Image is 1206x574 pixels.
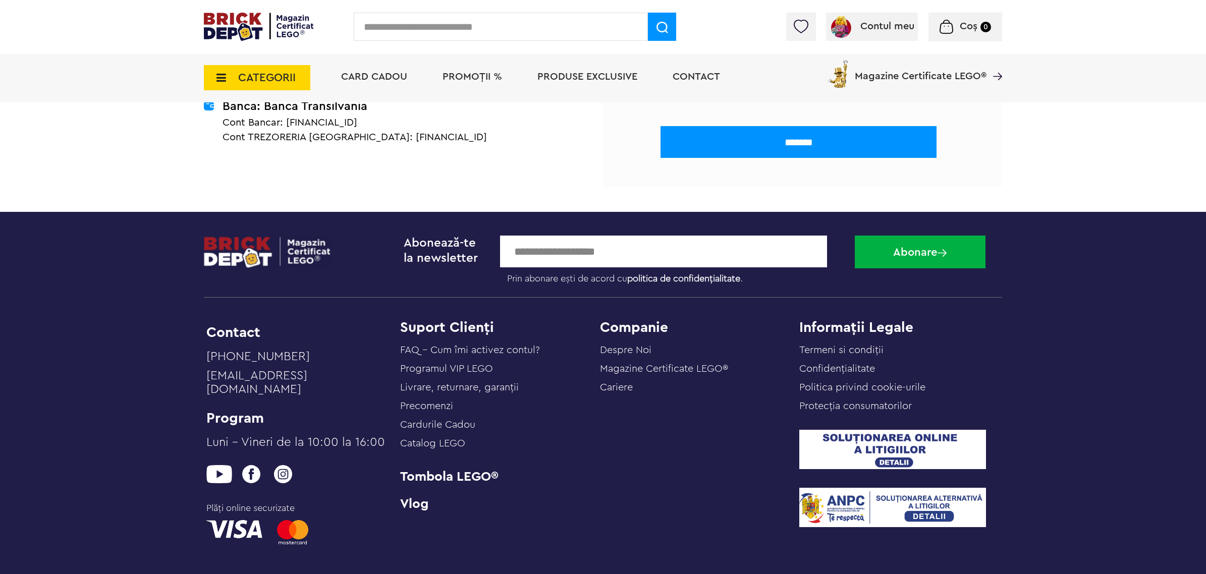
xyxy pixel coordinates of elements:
[206,520,262,538] img: visa
[238,465,264,483] img: facebook
[206,350,388,369] a: [PHONE_NUMBER]
[270,465,296,483] img: instagram
[600,364,728,374] a: Magazine Certificate LEGO®
[400,438,465,448] a: Catalog LEGO
[600,320,800,334] h4: Companie
[799,320,999,334] h4: Informații Legale
[206,465,232,483] img: youtube
[855,58,986,81] span: Magazine Certificate LEGO®
[855,236,985,268] button: Abonare
[400,364,493,374] a: Programul VIP LEGO
[673,72,720,82] a: Contact
[206,501,378,515] span: Plăți online securizate
[860,21,914,31] span: Contul meu
[400,420,475,430] a: Cardurile Cadou
[799,430,986,469] img: SOL
[223,130,532,145] p: Cont TREZORERIA [GEOGRAPHIC_DATA]: [FINANCIAL_ID]
[799,345,884,355] a: Termeni si condiții
[223,98,532,116] h1: Banca: Banca Transilvania
[799,382,925,392] a: Politica privind cookie-urile
[400,470,600,484] a: Tombola LEGO®
[627,274,740,283] a: politica de confidențialitate
[986,58,1002,68] a: Magazine Certificate LEGO®
[400,345,540,355] a: FAQ - Cum îmi activez contul?
[223,116,532,130] p: Cont Bancar: [FINANCIAL_ID]
[600,345,651,355] a: Despre Noi
[830,21,914,31] a: Contul meu
[400,401,453,411] a: Precomenzi
[500,267,847,284] label: Prin abonare ești de acord cu .
[400,320,600,334] h4: Suport Clienți
[206,411,388,425] li: Program
[537,72,637,82] a: Produse exclusive
[204,236,332,268] img: footerlogo
[206,325,388,339] li: Contact
[960,21,977,31] span: Coș
[600,382,633,392] a: Cariere
[341,72,407,82] a: Card Cadou
[206,436,388,455] a: Luni – Vineri de la 10:00 la 16:00
[799,488,986,527] img: ANPC
[400,499,600,509] a: Vlog
[938,249,947,257] img: Abonare
[799,401,912,411] a: Protecţia consumatorilor
[400,382,519,392] a: Livrare, returnare, garanţii
[404,237,478,264] span: Abonează-te la newsletter
[238,72,296,83] span: CATEGORII
[980,22,991,32] small: 0
[443,72,502,82] a: PROMOȚII %
[799,364,875,374] a: Confidențialitate
[277,520,308,544] img: mastercard
[206,369,388,402] a: [EMAIL_ADDRESS][DOMAIN_NAME]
